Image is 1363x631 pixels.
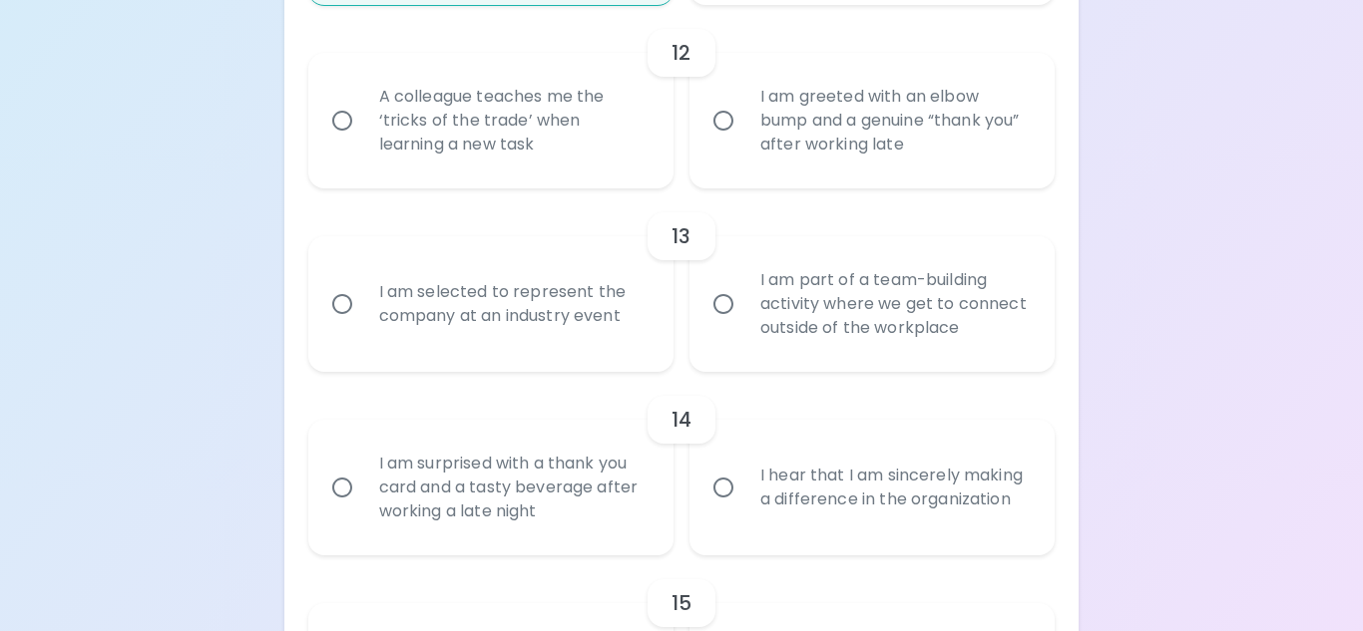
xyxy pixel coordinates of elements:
[744,244,1044,364] div: I am part of a team-building activity where we get to connect outside of the workplace
[744,61,1044,180] div: I am greeted with an elbow bump and a genuine “thank you” after working late
[672,587,691,619] h6: 15
[363,256,663,352] div: I am selected to represent the company at an industry event
[363,428,663,547] div: I am surprised with a thank you card and a tasty beverage after working a late night
[672,220,690,252] h6: 13
[672,404,691,436] h6: 14
[744,440,1044,535] div: I hear that I am sincerely making a difference in the organization
[308,5,1056,188] div: choice-group-check
[672,37,690,69] h6: 12
[363,61,663,180] div: A colleague teaches me the ‘tricks of the trade’ when learning a new task
[308,372,1056,555] div: choice-group-check
[308,188,1056,372] div: choice-group-check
